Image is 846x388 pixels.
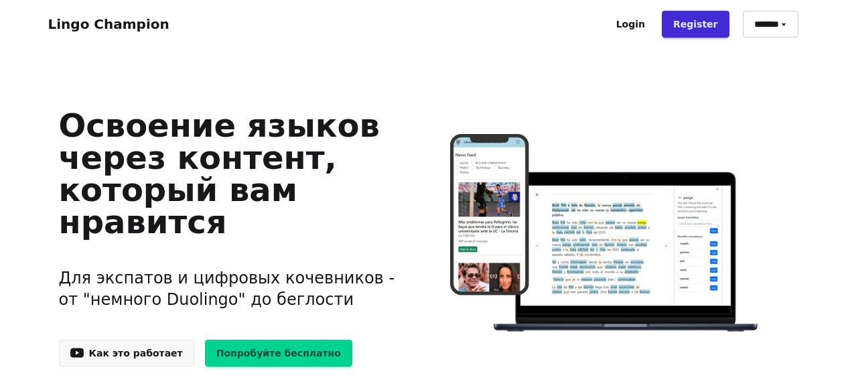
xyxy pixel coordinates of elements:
a: Попробуйте бесплатно [205,340,352,367]
a: Login [605,11,656,38]
img: Изучайте языки онлайн [423,134,787,334]
h3: Для экспатов и цифровых кочевников - от "немного Duolingo" до беглости [59,251,403,326]
a: Как это работает [59,340,194,367]
a: Register [662,11,729,38]
h1: Освоение языков через контент, который вам нравится [59,109,403,238]
a: Lingo Champion [48,16,169,32]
